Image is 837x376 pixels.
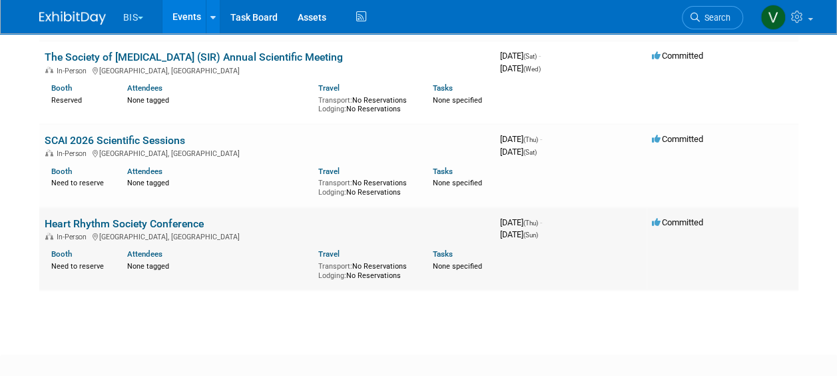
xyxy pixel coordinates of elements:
a: Tasks [433,249,453,259]
a: SCAI 2026 Scientific Sessions [45,134,185,147]
a: Booth [51,167,72,176]
a: Booth [51,249,72,259]
span: Committed [652,217,703,227]
span: [DATE] [500,51,541,61]
a: Travel [318,83,340,93]
span: [DATE] [500,134,542,144]
span: None specified [433,179,482,187]
span: In-Person [57,67,91,75]
span: Lodging: [318,188,346,197]
span: Committed [652,134,703,144]
span: (Sun) [523,231,538,239]
div: No Reservations No Reservations [318,176,413,197]
span: [DATE] [500,63,541,73]
div: None tagged [127,259,308,271]
div: No Reservations No Reservations [318,259,413,280]
a: Tasks [433,83,453,93]
a: Attendees [127,249,162,259]
div: Reserved [51,93,108,105]
span: [DATE] [500,217,542,227]
img: In-Person Event [45,233,53,239]
span: (Sat) [523,53,537,60]
a: Travel [318,249,340,259]
img: Valerie Shively [760,5,786,30]
span: [DATE] [500,229,538,239]
span: In-Person [57,233,91,241]
a: The Society of [MEDICAL_DATA] (SIR) Annual Scientific Meeting [45,51,343,63]
span: - [540,134,542,144]
span: None specified [433,96,482,105]
div: [GEOGRAPHIC_DATA], [GEOGRAPHIC_DATA] [45,147,489,158]
span: (Thu) [523,219,538,227]
span: (Thu) [523,136,538,143]
span: [DATE] [500,147,537,157]
span: In-Person [57,149,91,158]
a: Tasks [433,167,453,176]
div: No Reservations No Reservations [318,93,413,114]
img: In-Person Event [45,149,53,156]
span: (Sat) [523,149,537,156]
span: - [540,217,542,227]
span: Committed [652,51,703,61]
a: Booth [51,83,72,93]
span: (Wed) [523,65,541,73]
div: [GEOGRAPHIC_DATA], [GEOGRAPHIC_DATA] [45,65,489,75]
a: Heart Rhythm Society Conference [45,217,204,230]
span: Lodging: [318,105,346,113]
div: Need to reserve [51,259,108,271]
span: Search [700,13,730,23]
a: Travel [318,167,340,176]
a: Attendees [127,167,162,176]
a: Attendees [127,83,162,93]
span: Transport: [318,179,352,187]
a: Search [682,6,743,29]
span: Lodging: [318,271,346,280]
span: - [539,51,541,61]
div: [GEOGRAPHIC_DATA], [GEOGRAPHIC_DATA] [45,231,489,241]
div: None tagged [127,176,308,188]
img: ExhibitDay [39,11,106,25]
div: None tagged [127,93,308,105]
img: In-Person Event [45,67,53,73]
div: Need to reserve [51,176,108,188]
span: Transport: [318,96,352,105]
span: None specified [433,262,482,271]
span: Transport: [318,262,352,271]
